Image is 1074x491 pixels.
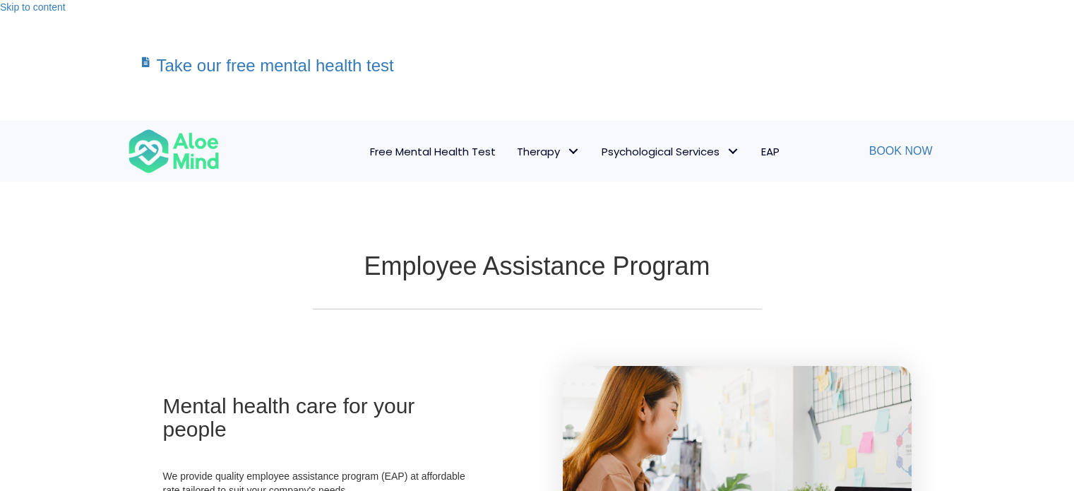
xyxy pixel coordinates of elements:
[128,42,578,93] a: Take our free mental health test
[364,252,710,280] span: Employee Assistance Program
[591,137,751,166] a: Psychological ServicesPsychological Services: submenu
[751,137,790,166] a: EAP
[128,128,220,174] img: Aloe mind Logo
[602,144,740,159] span: Psychological Services
[517,144,580,159] span: Therapy
[761,144,780,159] span: EAP
[238,137,790,166] nav: Menu
[506,137,591,166] a: TherapyTherapy: submenu
[723,141,744,162] span: Psychological Services: submenu
[563,141,584,162] span: Therapy: submenu
[359,137,506,166] a: Free Mental Health Test
[869,145,933,157] span: Book Now
[163,394,415,441] span: Mental health care for your people
[370,144,496,159] span: Free Mental Health Test
[157,57,564,75] h3: Take our free mental health test
[855,136,947,166] a: Book Now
